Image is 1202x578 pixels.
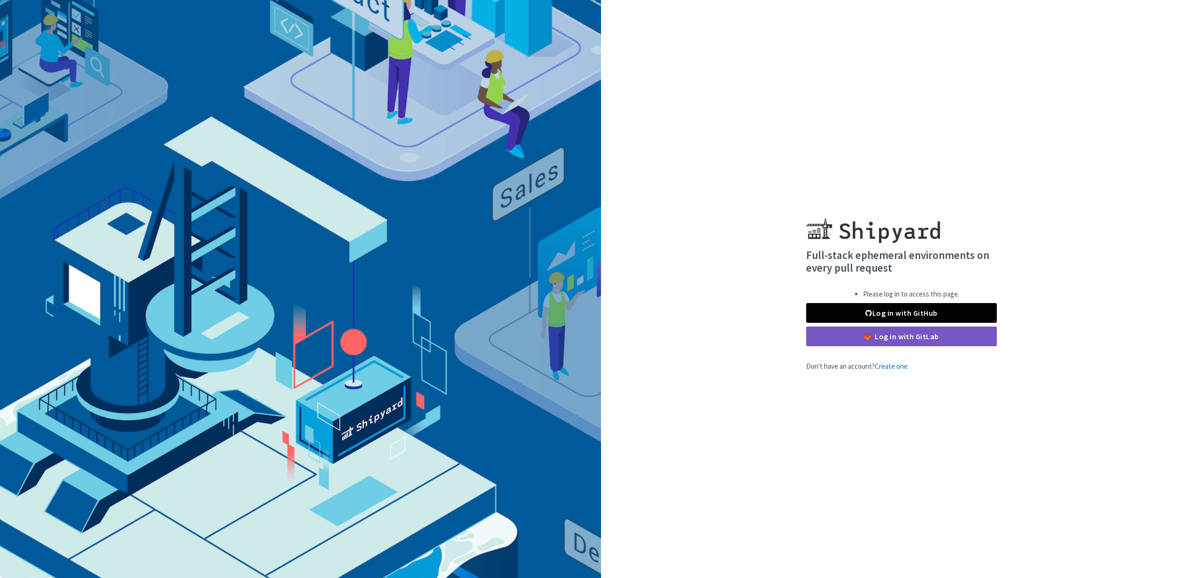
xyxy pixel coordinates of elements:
[864,333,871,340] img: gitlab-color.svg
[806,303,997,323] a: Log in with GitHub
[806,206,940,243] img: Shipyard logo
[806,362,908,371] span: Don't have an account?
[875,362,908,371] a: Create one
[863,289,959,300] li: Please log in to access this page.
[806,249,997,274] h4: Full-stack ephemeral environments on every pull request
[806,327,997,346] a: Log in with GitLab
